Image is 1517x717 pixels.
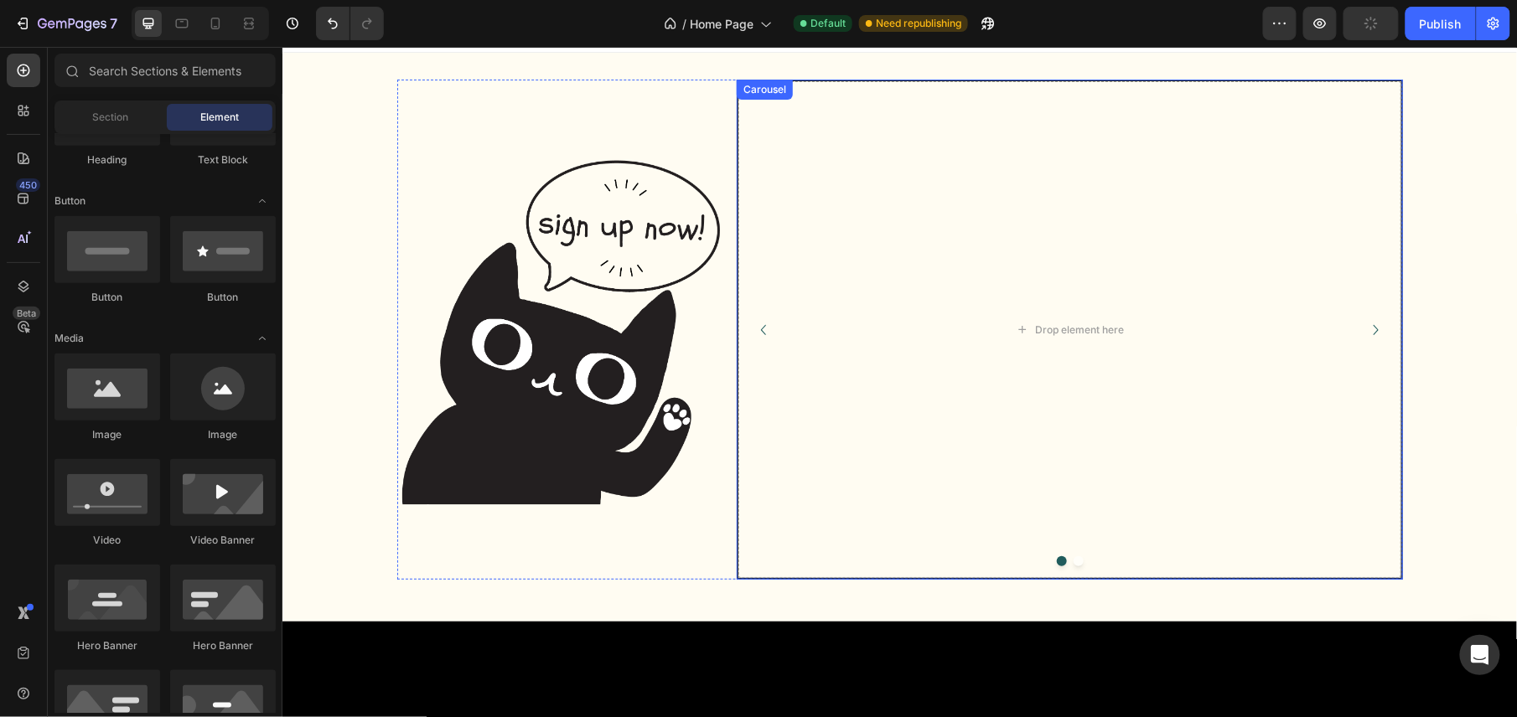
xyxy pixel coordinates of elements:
[54,193,85,209] span: Button
[170,533,276,548] div: Video Banner
[810,16,846,31] span: Default
[468,270,494,297] button: Carousel Back Arrow
[876,16,961,31] span: Need republishing
[54,290,160,305] div: Button
[1406,7,1476,40] button: Publish
[54,533,160,548] div: Video
[170,638,276,653] div: Hero Banner
[93,110,129,125] span: Section
[791,509,801,519] button: Dot
[170,427,276,442] div: Image
[682,15,686,33] span: /
[13,307,40,320] div: Beta
[316,7,384,40] div: Undo/Redo
[7,7,125,40] button: 7
[170,152,276,168] div: Text Block
[54,331,84,346] span: Media
[16,178,40,192] div: 450
[774,509,784,519] button: Dot
[249,325,276,352] span: Toggle open
[200,110,239,125] span: Element
[1080,270,1107,297] button: Carousel Next Arrow
[1420,15,1462,33] div: Publish
[54,152,160,168] div: Heading
[170,290,276,305] div: Button
[249,188,276,214] span: Toggle open
[458,35,507,50] div: Carousel
[54,54,276,87] input: Search Sections & Elements
[753,276,842,290] div: Drop element here
[54,638,160,653] div: Hero Banner
[1460,635,1500,675] div: Open Intercom Messenger
[54,427,160,442] div: Image
[110,13,117,34] p: 7
[690,15,753,33] span: Home Page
